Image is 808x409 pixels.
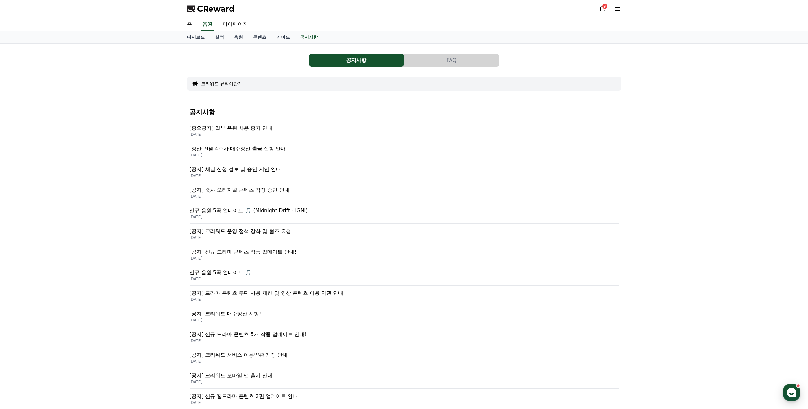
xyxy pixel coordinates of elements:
[309,54,404,67] button: 공지사항
[404,54,499,67] button: FAQ
[20,211,24,216] span: 홈
[190,121,619,141] a: [중요공지] 일부 음원 사용 중지 안내 [DATE]
[190,235,619,240] p: [DATE]
[187,4,235,14] a: CReward
[190,347,619,368] a: [공지] 크리워드 서비스 이용약관 개정 안내 [DATE]
[190,372,619,379] p: [공지] 크리워드 모바일 앱 출시 안내
[190,228,619,235] p: [공지] 크리워드 운영 정책 강화 및 협조 요청
[58,211,66,216] span: 대화
[190,351,619,359] p: [공지] 크리워드 서비스 이용약관 개정 안내
[190,256,619,261] p: [DATE]
[190,265,619,286] a: 신규 음원 5곡 업데이트!🎵 [DATE]
[190,276,619,281] p: [DATE]
[2,201,42,217] a: 홈
[190,141,619,162] a: [정산] 9월 4주차 매주정산 출금 신청 안내 [DATE]
[190,331,619,338] p: [공지] 신규 드라마 콘텐츠 5개 작품 업데이트 안내!
[229,31,248,43] a: 음원
[182,18,197,31] a: 홈
[190,214,619,220] p: [DATE]
[190,327,619,347] a: [공지] 신규 드라마 콘텐츠 5개 작품 업데이트 안내! [DATE]
[190,269,619,276] p: 신규 음원 5곡 업데이트!🎵
[190,186,619,194] p: [공지] 숏챠 오리지널 콘텐츠 잠정 중단 안내
[190,109,619,115] h4: 공지사항
[82,201,122,217] a: 설정
[210,31,229,43] a: 실적
[602,4,607,9] div: 9
[190,359,619,364] p: [DATE]
[190,224,619,244] a: [공지] 크리워드 운영 정책 강화 및 협조 요청 [DATE]
[190,289,619,297] p: [공지] 드라마 콘텐츠 무단 사용 제한 및 영상 콘텐츠 이용 약관 안내
[190,248,619,256] p: [공지] 신규 드라마 콘텐츠 작품 업데이트 안내!
[201,18,214,31] a: 음원
[190,132,619,137] p: [DATE]
[190,306,619,327] a: [공지] 크리워드 매주정산 시행! [DATE]
[190,166,619,173] p: [공지] 채널 신청 검토 및 승인 지연 안내
[190,173,619,178] p: [DATE]
[190,368,619,389] a: [공지] 크리워드 모바일 앱 출시 안내 [DATE]
[182,31,210,43] a: 대시보드
[190,207,619,214] p: 신규 음원 5곡 업데이트!🎵 (Midnight Drift - IGNI)
[190,124,619,132] p: [중요공지] 일부 음원 사용 중지 안내
[190,145,619,153] p: [정산] 9월 4주차 매주정산 출금 신청 안내
[190,400,619,405] p: [DATE]
[297,31,320,43] a: 공지사항
[190,318,619,323] p: [DATE]
[190,153,619,158] p: [DATE]
[190,194,619,199] p: [DATE]
[190,338,619,343] p: [DATE]
[98,211,106,216] span: 설정
[190,286,619,306] a: [공지] 드라마 콘텐츠 무단 사용 제한 및 영상 콘텐츠 이용 약관 안내 [DATE]
[190,393,619,400] p: [공지] 신규 웹드라마 콘텐츠 2편 업데이트 안내
[248,31,271,43] a: 콘텐츠
[190,182,619,203] a: [공지] 숏챠 오리지널 콘텐츠 잠정 중단 안내 [DATE]
[197,4,235,14] span: CReward
[190,244,619,265] a: [공지] 신규 드라마 콘텐츠 작품 업데이트 안내! [DATE]
[190,162,619,182] a: [공지] 채널 신청 검토 및 승인 지연 안내 [DATE]
[598,5,606,13] a: 9
[190,203,619,224] a: 신규 음원 5곡 업데이트!🎵 (Midnight Drift - IGNI) [DATE]
[201,81,240,87] button: 크리워드 뮤직이란?
[271,31,295,43] a: 가이드
[190,310,619,318] p: [공지] 크리워드 매주정산 시행!
[190,379,619,385] p: [DATE]
[217,18,253,31] a: 마이페이지
[190,297,619,302] p: [DATE]
[404,54,499,67] a: FAQ
[42,201,82,217] a: 대화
